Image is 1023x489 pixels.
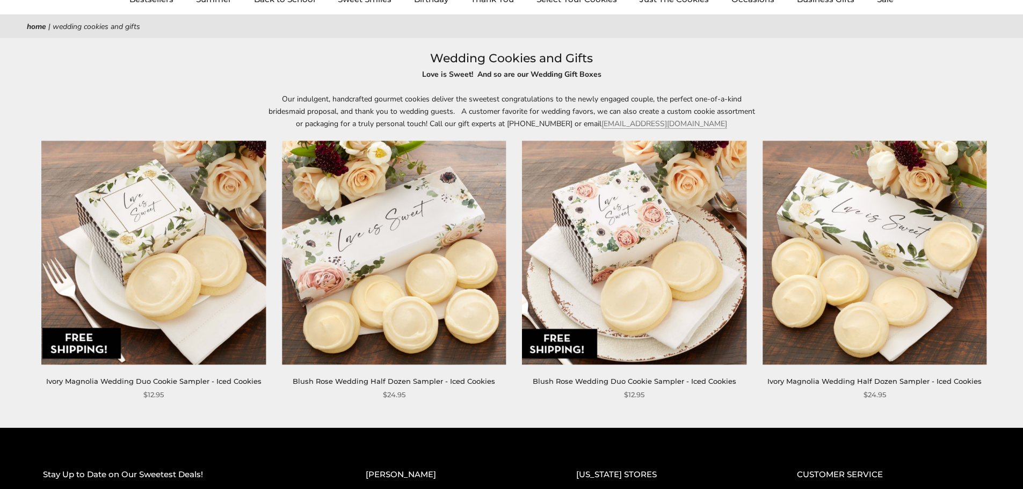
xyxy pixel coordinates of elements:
h1: Wedding Cookies and Gifts [43,49,980,68]
a: Ivory Magnolia Wedding Half Dozen Sampler - Iced Cookies [767,377,982,385]
iframe: Sign Up via Text for Offers [9,448,111,480]
a: Ivory Magnolia Wedding Duo Cookie Sampler - Iced Cookies [46,377,262,385]
span: $24.95 [383,389,405,400]
strong: Love is Sweet! And so are our Wedding Gift Boxes [422,69,601,79]
img: Ivory Magnolia Wedding Half Dozen Sampler - Iced Cookies [763,141,986,364]
span: Wedding Cookies and Gifts [53,21,140,32]
nav: breadcrumbs [27,20,996,33]
h2: Stay Up to Date on Our Sweetest Deals! [43,468,323,481]
img: Ivory Magnolia Wedding Duo Cookie Sampler - Iced Cookies [42,141,266,364]
h2: [US_STATE] STORES [576,468,754,481]
span: $12.95 [624,389,644,400]
h2: [PERSON_NAME] [366,468,533,481]
h2: CUSTOMER SERVICE [797,468,980,481]
img: Blush Rose Wedding Duo Cookie Sampler - Iced Cookies [523,141,746,364]
p: Our indulgent, handcrafted gourmet cookies deliver the sweetest congratulations to the newly enga... [265,93,759,130]
img: Blush Rose Wedding Half Dozen Sampler - Iced Cookies [282,141,506,364]
span: $12.95 [143,389,164,400]
a: Blush Rose Wedding Half Dozen Sampler - Iced Cookies [293,377,495,385]
a: Home [27,21,46,32]
a: [EMAIL_ADDRESS][DOMAIN_NAME] [601,119,727,129]
span: $24.95 [864,389,886,400]
span: | [48,21,50,32]
a: Blush Rose Wedding Duo Cookie Sampler - Iced Cookies [533,377,736,385]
